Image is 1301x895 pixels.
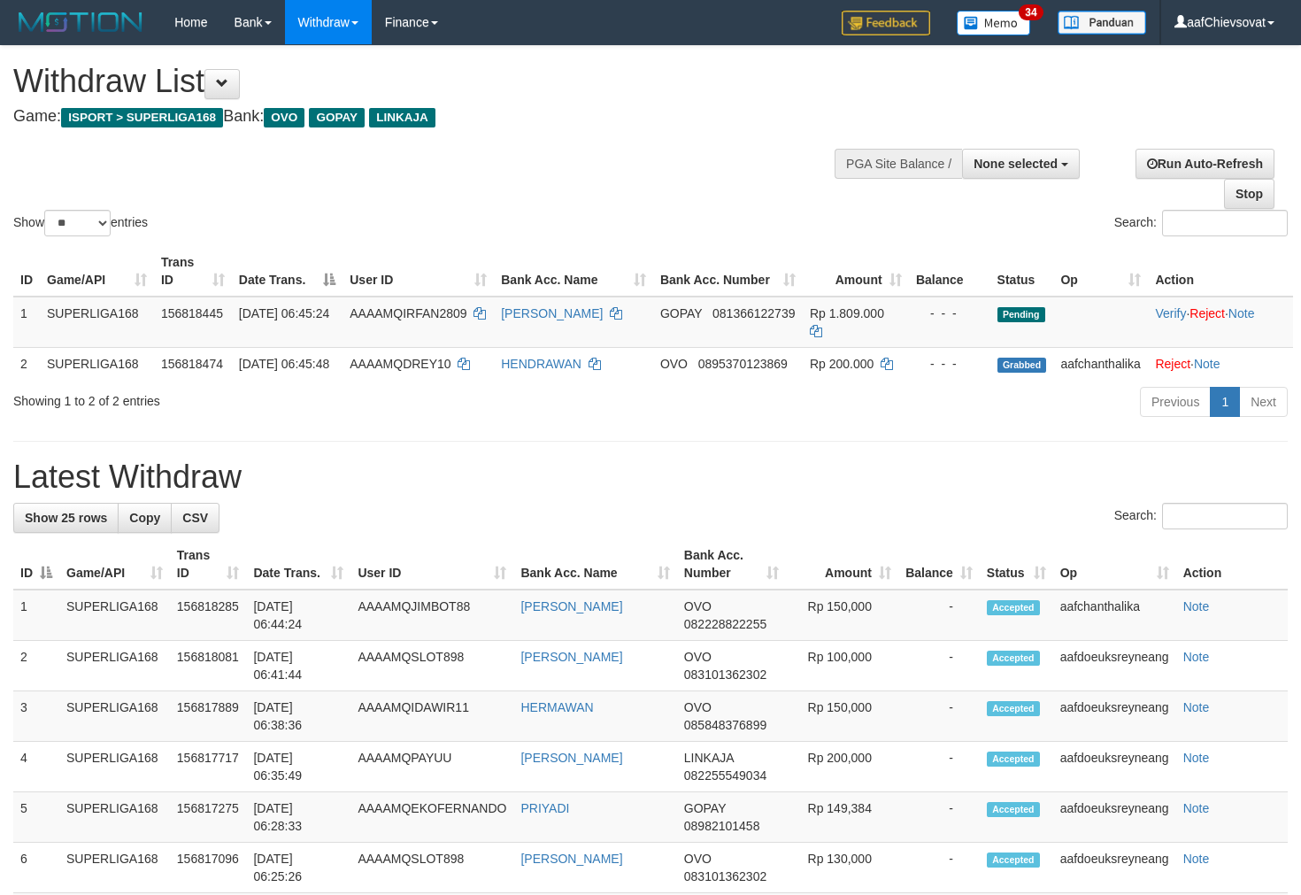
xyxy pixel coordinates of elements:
[916,355,983,373] div: - - -
[803,246,909,297] th: Amount: activate to sort column ascending
[13,539,59,590] th: ID: activate to sort column descending
[13,297,40,348] td: 1
[13,64,850,99] h1: Withdraw List
[987,802,1040,817] span: Accepted
[59,641,170,691] td: SUPERLIGA168
[810,357,874,371] span: Rp 200.000
[974,157,1058,171] span: None selected
[1224,179,1274,209] a: Stop
[1148,347,1293,380] td: ·
[170,691,247,742] td: 156817889
[13,792,59,843] td: 5
[161,357,223,371] span: 156818474
[684,617,766,631] span: Copy 082228822255 to clipboard
[987,701,1040,716] span: Accepted
[59,843,170,893] td: SUPERLIGA168
[239,357,329,371] span: [DATE] 06:45:48
[990,246,1054,297] th: Status
[786,742,898,792] td: Rp 200,000
[13,742,59,792] td: 4
[786,590,898,641] td: Rp 150,000
[13,641,59,691] td: 2
[1053,843,1176,893] td: aafdoeuksreyneang
[13,9,148,35] img: MOTION_logo.png
[520,801,569,815] a: PRIYADI
[246,843,350,893] td: [DATE] 06:25:26
[684,801,726,815] span: GOPAY
[61,108,223,127] span: ISPORT > SUPERLIGA168
[1053,347,1148,380] td: aafchanthalika
[182,511,208,525] span: CSV
[835,149,962,179] div: PGA Site Balance /
[59,742,170,792] td: SUPERLIGA168
[232,246,343,297] th: Date Trans.: activate to sort column descending
[786,691,898,742] td: Rp 150,000
[1228,306,1255,320] a: Note
[1162,503,1288,529] input: Search:
[1058,11,1146,35] img: panduan.png
[350,843,513,893] td: AAAAMQSLOT898
[350,590,513,641] td: AAAAMQJIMBOT88
[59,792,170,843] td: SUPERLIGA168
[786,539,898,590] th: Amount: activate to sort column ascending
[842,11,930,35] img: Feedback.jpg
[898,641,980,691] td: -
[170,742,247,792] td: 156817717
[59,539,170,590] th: Game/API: activate to sort column ascending
[1155,306,1186,320] a: Verify
[684,751,734,765] span: LINKAJA
[1155,357,1190,371] a: Reject
[684,650,712,664] span: OVO
[350,641,513,691] td: AAAAMQSLOT898
[520,599,622,613] a: [PERSON_NAME]
[161,306,223,320] span: 156818445
[1183,801,1210,815] a: Note
[980,539,1053,590] th: Status: activate to sort column ascending
[25,511,107,525] span: Show 25 rows
[13,210,148,236] label: Show entries
[684,768,766,783] span: Copy 082255549034 to clipboard
[684,819,760,833] span: Copy 08982101458 to clipboard
[40,246,154,297] th: Game/API: activate to sort column ascending
[343,246,494,297] th: User ID: activate to sort column ascending
[1183,650,1210,664] a: Note
[1183,852,1210,866] a: Note
[170,792,247,843] td: 156817275
[1114,210,1288,236] label: Search:
[653,246,803,297] th: Bank Acc. Number: activate to sort column ascending
[898,691,980,742] td: -
[1053,742,1176,792] td: aafdoeuksreyneang
[810,306,884,320] span: Rp 1.809.000
[520,650,622,664] a: [PERSON_NAME]
[1148,246,1293,297] th: Action
[350,691,513,742] td: AAAAMQIDAWIR11
[1019,4,1043,20] span: 34
[170,641,247,691] td: 156818081
[309,108,365,127] span: GOPAY
[997,307,1045,322] span: Pending
[684,869,766,883] span: Copy 083101362302 to clipboard
[501,357,581,371] a: HENDRAWAN
[962,149,1080,179] button: None selected
[684,700,712,714] span: OVO
[246,691,350,742] td: [DATE] 06:38:36
[13,691,59,742] td: 3
[1162,210,1288,236] input: Search:
[520,852,622,866] a: [PERSON_NAME]
[170,539,247,590] th: Trans ID: activate to sort column ascending
[1135,149,1274,179] a: Run Auto-Refresh
[494,246,653,297] th: Bank Acc. Name: activate to sort column ascending
[154,246,232,297] th: Trans ID: activate to sort column ascending
[350,357,450,371] span: AAAAMQDREY10
[987,600,1040,615] span: Accepted
[909,246,990,297] th: Balance
[239,306,329,320] span: [DATE] 06:45:24
[1183,599,1210,613] a: Note
[350,306,466,320] span: AAAAMQIRFAN2809
[684,599,712,613] span: OVO
[369,108,435,127] span: LINKAJA
[520,751,622,765] a: [PERSON_NAME]
[1114,503,1288,529] label: Search:
[350,742,513,792] td: AAAAMQPAYUU
[898,590,980,641] td: -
